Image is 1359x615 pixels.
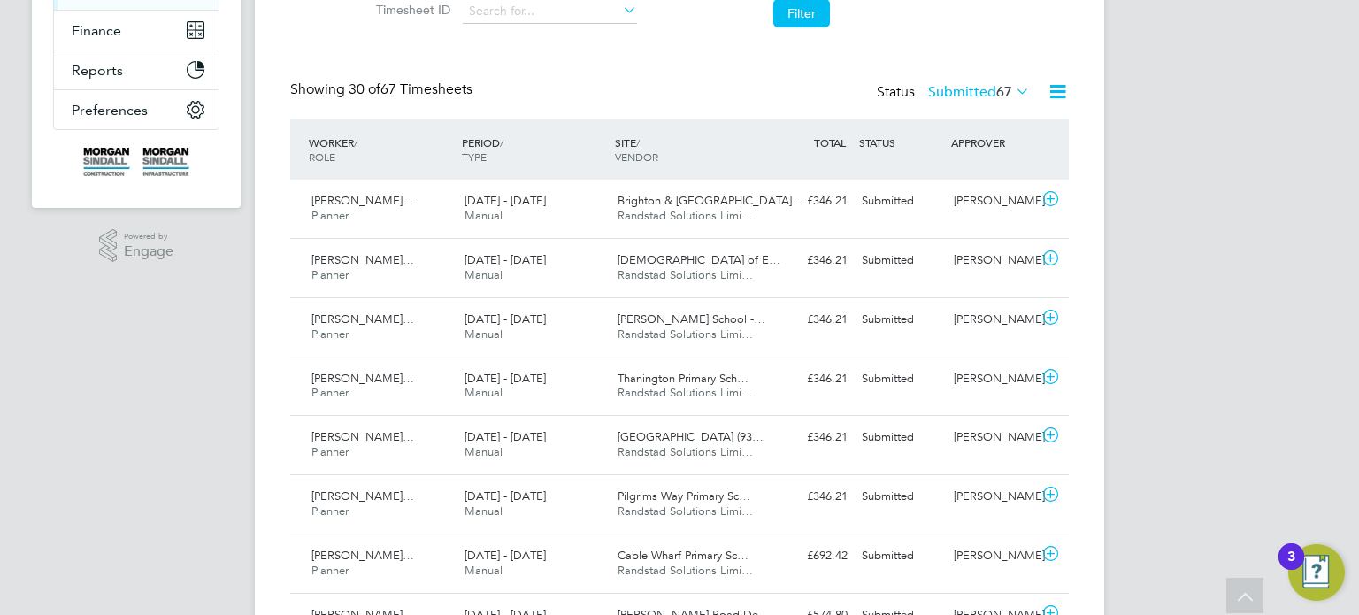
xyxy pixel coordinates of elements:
span: Planner [311,327,349,342]
img: morgansindall-logo-retina.png [83,148,189,176]
span: Manual [465,208,503,223]
div: £346.21 [763,187,855,216]
span: Pilgrims Way Primary Sc… [618,488,750,504]
span: Cable Wharf Primary Sc… [618,548,749,563]
span: VENDOR [615,150,658,164]
button: Finance [54,11,219,50]
div: WORKER [304,127,457,173]
span: Brighton & [GEOGRAPHIC_DATA]… [618,193,803,208]
span: Randstad Solutions Limi… [618,563,753,578]
span: [PERSON_NAME] School -… [618,311,765,327]
span: ROLE [309,150,335,164]
div: £346.21 [763,365,855,394]
span: [PERSON_NAME]… [311,311,414,327]
span: Planner [311,563,349,578]
div: STATUS [855,127,947,158]
div: Submitted [855,246,947,275]
label: Timesheet ID [371,2,450,18]
a: Powered byEngage [99,229,174,263]
span: / [354,135,357,150]
div: APPROVER [947,127,1039,158]
span: Manual [465,563,503,578]
span: TYPE [462,150,487,164]
div: Submitted [855,482,947,511]
span: 30 of [349,81,380,98]
span: [PERSON_NAME]… [311,193,414,208]
div: Showing [290,81,476,99]
span: Planner [311,267,349,282]
div: [PERSON_NAME] [947,305,1039,334]
span: Randstad Solutions Limi… [618,444,753,459]
span: / [500,135,503,150]
div: Submitted [855,542,947,571]
span: / [636,135,640,150]
div: Status [877,81,1033,105]
span: Manual [465,267,503,282]
span: 67 Timesheets [349,81,472,98]
div: £692.42 [763,542,855,571]
span: Reports [72,62,123,79]
div: SITE [610,127,764,173]
span: [DATE] - [DATE] [465,311,546,327]
label: Submitted [928,83,1030,101]
span: Finance [72,22,121,39]
span: [DATE] - [DATE] [465,252,546,267]
div: £346.21 [763,305,855,334]
div: [PERSON_NAME] [947,187,1039,216]
span: [PERSON_NAME]… [311,429,414,444]
span: Planner [311,208,349,223]
span: [PERSON_NAME]… [311,252,414,267]
span: Randstad Solutions Limi… [618,385,753,400]
div: 3 [1287,557,1295,580]
span: TOTAL [814,135,846,150]
span: Randstad Solutions Limi… [618,504,753,519]
span: Thanington Primary Sch… [618,371,749,386]
span: Randstad Solutions Limi… [618,267,753,282]
span: Engage [124,244,173,259]
div: [PERSON_NAME] [947,482,1039,511]
span: [PERSON_NAME]… [311,371,414,386]
span: [DATE] - [DATE] [465,548,546,563]
a: Go to home page [53,148,219,176]
span: Randstad Solutions Limi… [618,327,753,342]
button: Reports [54,50,219,89]
span: Planner [311,504,349,519]
div: Submitted [855,187,947,216]
span: 67 [996,83,1012,101]
div: £346.21 [763,482,855,511]
span: [DATE] - [DATE] [465,429,546,444]
span: Manual [465,385,503,400]
span: [DATE] - [DATE] [465,193,546,208]
div: £346.21 [763,246,855,275]
div: £346.21 [763,423,855,452]
span: [PERSON_NAME]… [311,548,414,563]
div: [PERSON_NAME] [947,423,1039,452]
div: Submitted [855,305,947,334]
span: [DATE] - [DATE] [465,488,546,504]
span: Manual [465,327,503,342]
span: Planner [311,385,349,400]
div: PERIOD [457,127,610,173]
div: [PERSON_NAME] [947,542,1039,571]
span: Planner [311,444,349,459]
span: Manual [465,504,503,519]
button: Preferences [54,90,219,129]
span: [GEOGRAPHIC_DATA] (93… [618,429,764,444]
div: Submitted [855,365,947,394]
span: Preferences [72,102,148,119]
div: Submitted [855,423,947,452]
span: Randstad Solutions Limi… [618,208,753,223]
span: Powered by [124,229,173,244]
span: Manual [465,444,503,459]
div: [PERSON_NAME] [947,246,1039,275]
span: [PERSON_NAME]… [311,488,414,504]
span: [DEMOGRAPHIC_DATA] of E… [618,252,780,267]
span: [DATE] - [DATE] [465,371,546,386]
div: [PERSON_NAME] [947,365,1039,394]
button: Open Resource Center, 3 new notifications [1288,544,1345,601]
